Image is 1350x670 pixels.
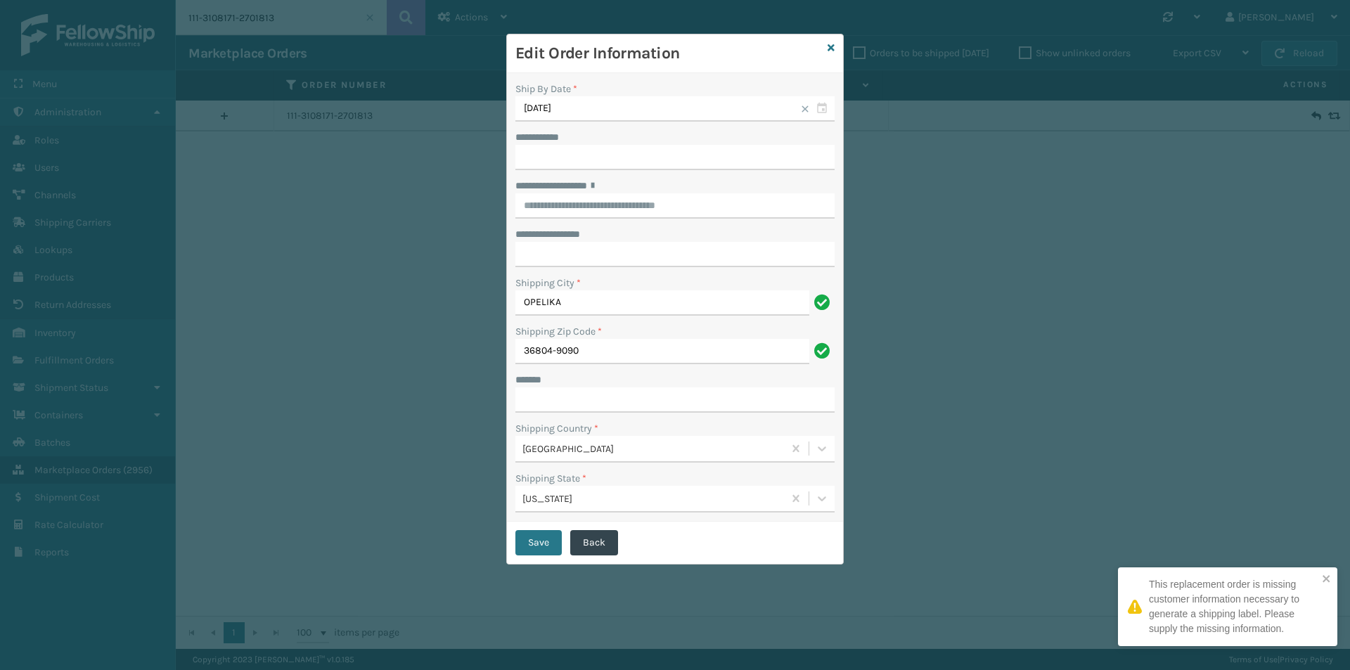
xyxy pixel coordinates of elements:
input: MM/DD/YYYY [515,96,835,122]
button: Back [570,530,618,555]
label: Shipping City [515,276,581,290]
button: close [1322,573,1332,586]
label: Shipping Country [515,421,598,436]
label: Shipping Zip Code [515,324,602,339]
label: Shipping State [515,471,586,486]
div: [US_STATE] [522,491,785,506]
button: Save [515,530,562,555]
label: Ship By Date [515,83,577,95]
div: [GEOGRAPHIC_DATA] [522,442,785,456]
h3: Edit Order Information [515,43,822,64]
div: This replacement order is missing customer information necessary to generate a shipping label. Pl... [1149,577,1318,636]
